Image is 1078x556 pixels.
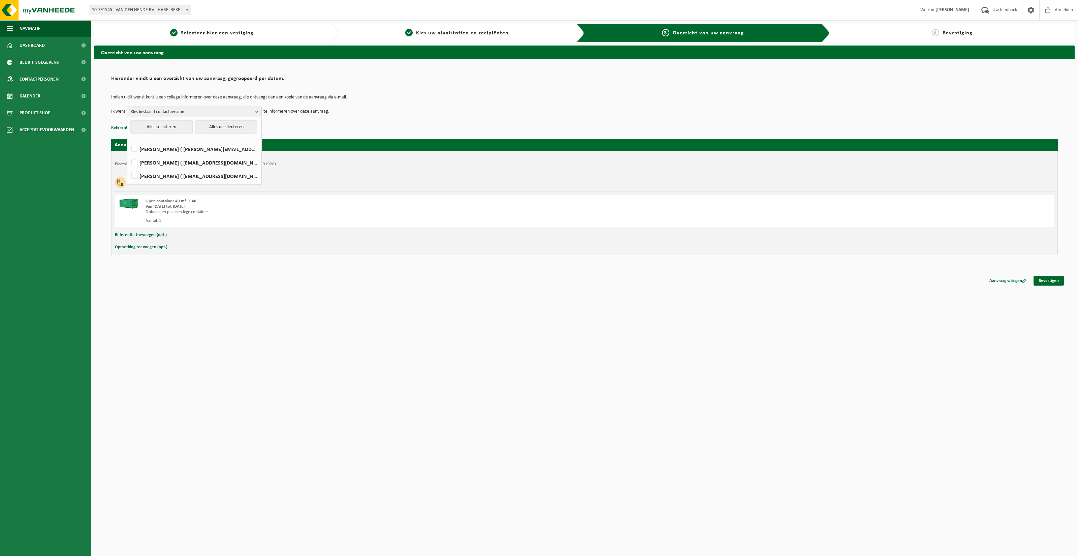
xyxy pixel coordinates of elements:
div: Aantal: 1 [146,218,611,224]
img: HK-XC-40-GN-00.png [119,199,139,209]
strong: [PERSON_NAME] [936,7,969,12]
button: Alles deselecteren [195,120,257,134]
span: Dashboard [20,37,45,54]
span: Contactpersonen [20,71,59,88]
label: [PERSON_NAME] ( [EMAIL_ADDRESS][DOMAIN_NAME] ) [130,171,258,181]
a: Bevestigen [1034,276,1064,286]
span: 1 [170,29,178,36]
p: te informeren over deze aanvraag. [263,107,329,117]
button: Kies bestaand contactpersoon [127,107,262,117]
span: Bevestiging [943,30,973,36]
button: Referentie toevoegen (opt.) [111,123,163,132]
h2: Hieronder vindt u een overzicht van uw aanvraag, gegroepeerd per datum. [111,76,1058,85]
span: Navigatie [20,20,40,37]
a: Aanvraag wijzigen [984,276,1032,286]
span: Open container 40 m³ - C40 [146,199,196,203]
label: [PERSON_NAME] ( [PERSON_NAME][EMAIL_ADDRESS][DOMAIN_NAME] ) [130,144,258,154]
label: [PERSON_NAME] ( [EMAIL_ADDRESS][DOMAIN_NAME] ) [130,157,258,168]
span: Kalender [20,88,40,105]
strong: Aanvraag voor [DATE] [115,142,165,148]
strong: Plaatsingsadres: [115,162,144,166]
button: Referentie toevoegen (opt.) [115,231,167,239]
span: 4 [932,29,939,36]
span: 2 [405,29,413,36]
button: Opmerking toevoegen (opt.) [115,243,167,252]
strong: Van [DATE] tot [DATE] [146,204,185,209]
a: 1Selecteer hier een vestiging [98,29,326,37]
span: Kies bestaand contactpersoon [131,107,253,117]
div: Ophalen en plaatsen lege container [146,209,611,215]
span: Kies uw afvalstoffen en recipiënten [416,30,509,36]
span: Overzicht van uw aanvraag [673,30,744,36]
span: Product Shop [20,105,50,121]
button: Alles selecteren [130,120,193,134]
h2: Overzicht van uw aanvraag [94,46,1075,59]
span: Selecteer hier een vestiging [181,30,254,36]
p: Indien u dit wenst kunt u een collega informeren over deze aanvraag, die ontvangt dan een kopie v... [111,95,1058,100]
span: 10-791545 - VAN DEN HENDE BV - HARELBEKE [89,5,191,15]
p: Ik wens [111,107,125,117]
span: Acceptatievoorwaarden [20,121,74,138]
span: Bedrijfsgegevens [20,54,59,71]
span: 3 [662,29,669,36]
a: 2Kies uw afvalstoffen en recipiënten [343,29,571,37]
